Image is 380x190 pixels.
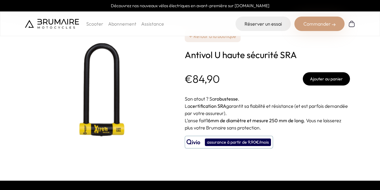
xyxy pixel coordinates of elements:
p: La garantit sa fiabilité et résistance (et est parfois demandée par votre assureur). [185,102,350,117]
div: Commander [294,17,345,31]
div: assurance à partir de 9,90€/mois [205,139,271,146]
p: Scooter [86,20,103,27]
a: Assistance [141,21,164,27]
h1: Antivol U haute sécurité SRA [185,49,350,60]
img: Brumaire Motocycles [25,19,79,29]
button: Ajouter au panier [303,72,350,86]
a: Abonnement [108,21,136,27]
a: Réserver un essai [236,17,291,31]
p: L’anse fait . Vous ne laisserez plus votre Brumaire sans protection. [185,117,350,131]
strong: 16mm de diamètre et mesure 250 mm de long [206,117,304,123]
p: Son atout ? Sa . [185,95,350,102]
img: logo qivio [187,139,200,146]
strong: certification SRA [190,103,226,109]
button: assurance à partir de 9,90€/mois [185,136,273,148]
img: Antivol U haute sécurité SRA [25,15,175,166]
img: Panier [348,20,355,27]
strong: robustesse [215,96,238,102]
p: €84,90 [185,73,220,85]
img: right-arrow-2.png [332,23,336,26]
